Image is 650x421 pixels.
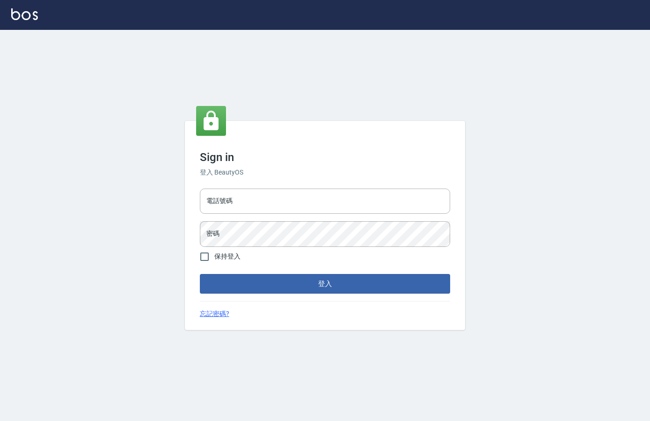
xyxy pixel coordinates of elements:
[200,168,450,177] h6: 登入 BeautyOS
[200,274,450,294] button: 登入
[200,151,450,164] h3: Sign in
[11,8,38,20] img: Logo
[214,252,240,261] span: 保持登入
[200,309,229,319] a: 忘記密碼?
